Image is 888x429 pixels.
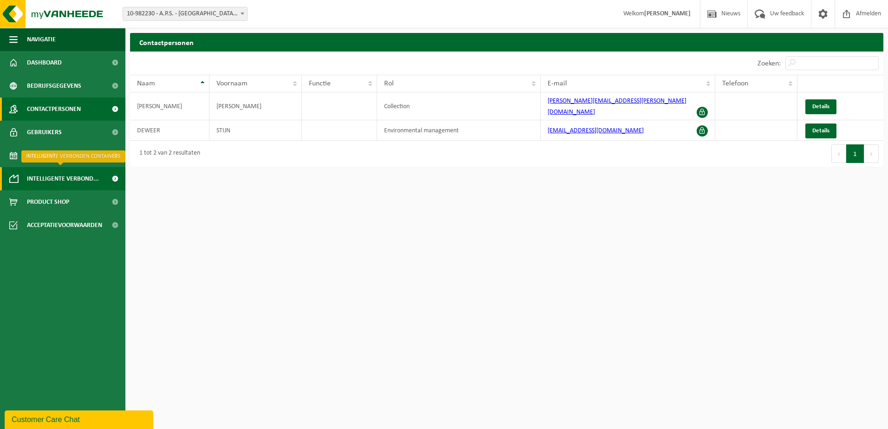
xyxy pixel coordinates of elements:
span: Acceptatievoorwaarden [27,214,102,237]
span: Gebruikers [27,121,62,144]
span: Product Shop [27,190,69,214]
span: Details [812,104,829,110]
span: 10-982230 - A.P.S. - LOKEREN - LOKEREN [123,7,248,21]
span: Bedrijfsgegevens [27,74,81,97]
span: E-mail [548,80,567,87]
span: Naam [137,80,155,87]
td: STIJN [209,120,301,141]
a: Details [805,123,836,138]
td: Collection [377,92,541,120]
span: Details [812,128,829,134]
td: [PERSON_NAME] [209,92,301,120]
span: Kalender [27,144,56,167]
span: Dashboard [27,51,62,74]
span: Navigatie [27,28,56,51]
td: [PERSON_NAME] [130,92,209,120]
td: Environmental management [377,120,541,141]
span: Contactpersonen [27,97,81,121]
span: Rol [384,80,394,87]
iframe: chat widget [5,409,155,429]
span: Functie [309,80,331,87]
h2: Contactpersonen [130,33,883,51]
button: Previous [831,144,846,163]
a: Details [805,99,836,114]
a: [PERSON_NAME][EMAIL_ADDRESS][PERSON_NAME][DOMAIN_NAME] [548,97,686,116]
div: 1 tot 2 van 2 resultaten [135,145,200,162]
span: Telefoon [722,80,748,87]
strong: [PERSON_NAME] [644,10,691,17]
button: 1 [846,144,864,163]
span: 10-982230 - A.P.S. - LOKEREN - LOKEREN [123,7,247,20]
button: Next [864,144,879,163]
span: Voornaam [216,80,248,87]
a: [EMAIL_ADDRESS][DOMAIN_NAME] [548,127,644,134]
span: Intelligente verbond... [27,167,99,190]
td: DEWEER [130,120,209,141]
label: Zoeken: [757,60,781,67]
